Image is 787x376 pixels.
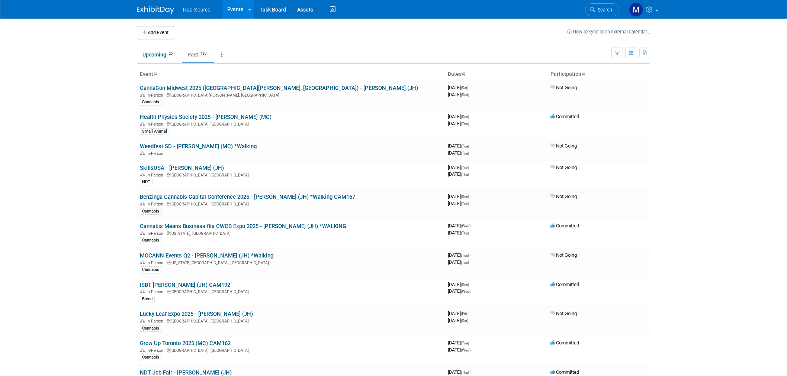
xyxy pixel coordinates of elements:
[147,202,166,207] span: In-Person
[445,68,547,81] th: Dates
[140,282,230,288] a: ISBT [PERSON_NAME] (JH) CAM192
[183,7,211,13] span: Rad Source
[147,348,166,353] span: In-Person
[167,51,175,56] span: 25
[137,6,174,14] img: ExhibitDay
[140,99,161,106] div: Cannabis
[140,252,273,259] a: MOCANN Events Q2 - [PERSON_NAME] (JH) *Walking
[470,252,471,258] span: -
[140,231,145,235] img: In-Person Event
[469,85,470,90] span: -
[470,194,471,199] span: -
[153,71,157,77] a: Sort by Event Name
[550,114,579,119] span: Committed
[448,282,471,287] span: [DATE]
[147,122,166,127] span: In-Person
[140,173,145,176] img: In-Person Event
[550,85,577,90] span: Not Going
[448,201,469,206] span: [DATE]
[140,151,145,155] img: In-Person Event
[448,143,471,149] span: [DATE]
[461,370,469,375] span: (Thu)
[448,288,470,294] span: [DATE]
[461,151,469,155] span: (Tue)
[448,318,468,323] span: [DATE]
[461,348,470,352] span: (Wed)
[147,151,166,156] span: In-Person
[147,319,166,324] span: In-Person
[140,259,442,265] div: [US_STATE][GEOGRAPHIC_DATA], [GEOGRAPHIC_DATA]
[448,92,469,97] span: [DATE]
[140,223,346,230] a: Cannabis Means Business fka CWCB Expo 2025 - [PERSON_NAME] (JH) *WALKING
[140,85,418,91] a: CannaCon Midwest 2025 ([GEOGRAPHIC_DATA][PERSON_NAME], [GEOGRAPHIC_DATA]) - [PERSON_NAME] (JH)
[140,288,442,294] div: [GEOGRAPHIC_DATA], [GEOGRAPHIC_DATA]
[461,202,469,206] span: (Tue)
[550,143,577,149] span: Not Going
[448,259,469,265] span: [DATE]
[448,150,469,156] span: [DATE]
[461,289,470,294] span: (Wed)
[550,194,577,199] span: Not Going
[199,51,209,56] span: 185
[581,71,585,77] a: Sort by Participation Type
[550,311,577,316] span: Not Going
[140,325,161,332] div: Cannabis
[461,195,469,199] span: (Sun)
[140,202,145,205] img: In-Person Event
[448,340,471,346] span: [DATE]
[595,7,612,13] span: Search
[448,347,470,353] span: [DATE]
[140,289,145,293] img: In-Person Event
[461,260,469,265] span: (Tue)
[550,282,579,287] span: Committed
[448,85,470,90] span: [DATE]
[448,369,471,375] span: [DATE]
[140,172,442,178] div: [GEOGRAPHIC_DATA], [GEOGRAPHIC_DATA]
[472,223,473,228] span: -
[461,224,470,228] span: (Wed)
[448,194,471,199] span: [DATE]
[137,26,174,39] button: Add Event
[470,340,471,346] span: -
[137,68,445,81] th: Event
[550,223,579,228] span: Committed
[448,165,471,170] span: [DATE]
[140,296,155,302] div: Blood
[461,115,469,119] span: (Sun)
[140,122,145,126] img: In-Person Event
[137,48,180,62] a: Upcoming25
[461,312,467,316] span: (Fri)
[140,260,145,264] img: In-Person Event
[462,71,465,77] a: Sort by Start Date
[140,201,442,207] div: [GEOGRAPHIC_DATA], [GEOGRAPHIC_DATA]
[448,223,473,228] span: [DATE]
[140,93,145,97] img: In-Person Event
[448,114,471,119] span: [DATE]
[461,341,469,345] span: (Tue)
[448,311,469,316] span: [DATE]
[629,3,643,17] img: Melissa Conboy
[470,282,471,287] span: -
[448,230,469,236] span: [DATE]
[448,171,469,177] span: [DATE]
[140,121,442,127] div: [GEOGRAPHIC_DATA], [GEOGRAPHIC_DATA]
[140,165,224,171] a: SkillsUSA - [PERSON_NAME] (JH)
[140,179,152,185] div: NDT
[550,252,577,258] span: Not Going
[461,172,469,176] span: (Thu)
[470,114,471,119] span: -
[140,92,442,98] div: [GEOGRAPHIC_DATA][PERSON_NAME], [GEOGRAPHIC_DATA]
[140,354,161,361] div: Cannabis
[461,93,469,97] span: (Sun)
[448,121,469,126] span: [DATE]
[550,369,579,375] span: Committed
[461,283,469,287] span: (Sun)
[140,128,169,135] div: Small Animal
[182,48,214,62] a: Past185
[147,93,166,98] span: In-Person
[550,340,579,346] span: Committed
[140,318,442,324] div: [GEOGRAPHIC_DATA], [GEOGRAPHIC_DATA]
[140,340,231,347] a: Grow Up Toronto 2025 (MC) CAM162
[461,86,468,90] span: (Sat)
[550,165,577,170] span: Not Going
